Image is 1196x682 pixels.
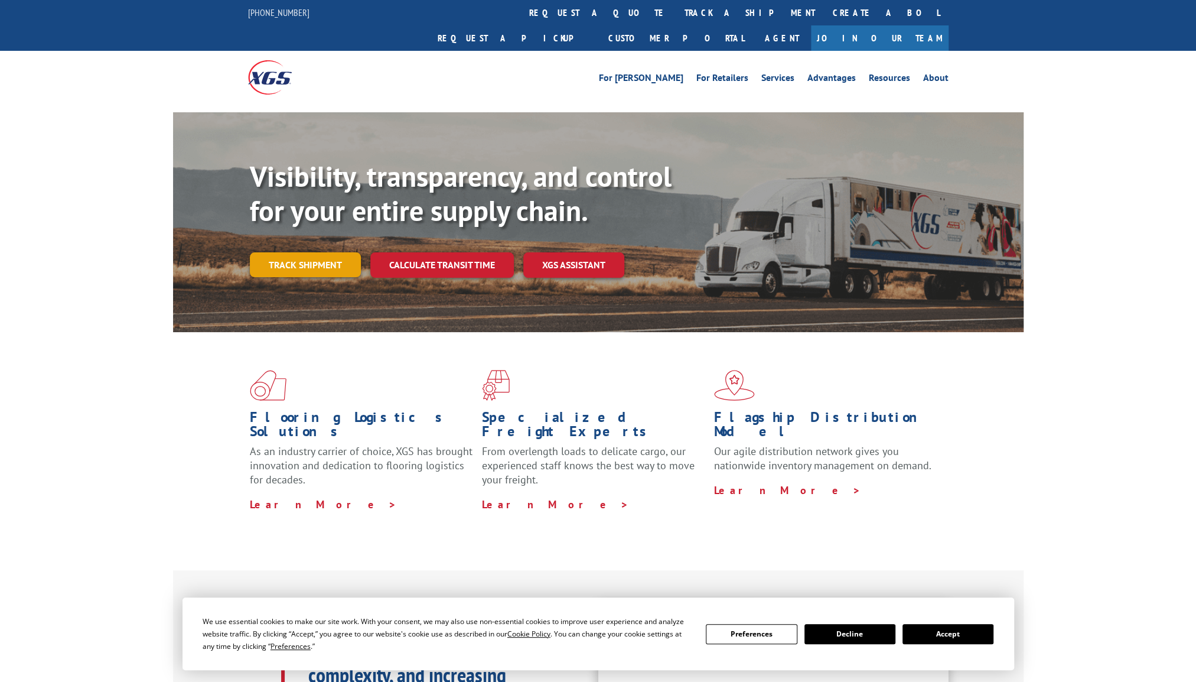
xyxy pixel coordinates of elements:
[902,624,993,644] button: Accept
[248,7,309,18] a: [PHONE_NUMBER]
[250,410,473,444] h1: Flooring Logistics Solutions
[183,597,1014,670] div: Cookie Consent Prompt
[370,252,514,278] a: Calculate transit time
[250,444,472,486] span: As an industry carrier of choice, XGS has brought innovation and dedication to flooring logistics...
[507,629,550,639] span: Cookie Policy
[869,73,910,86] a: Resources
[271,641,311,651] span: Preferences
[482,370,510,401] img: xgs-icon-focused-on-flooring-red
[429,25,599,51] a: Request a pickup
[714,483,861,497] a: Learn More >
[482,444,705,497] p: From overlength loads to delicate cargo, our experienced staff knows the best way to move your fr...
[706,624,797,644] button: Preferences
[811,25,949,51] a: Join Our Team
[714,370,755,401] img: xgs-icon-flagship-distribution-model-red
[714,444,931,472] span: Our agile distribution network gives you nationwide inventory management on demand.
[599,73,683,86] a: For [PERSON_NAME]
[250,498,397,511] a: Learn More >
[482,410,705,444] h1: Specialized Freight Experts
[753,25,811,51] a: Agent
[203,615,692,652] div: We use essential cookies to make our site work. With your consent, we may also use non-essential ...
[923,73,949,86] a: About
[761,73,794,86] a: Services
[482,498,629,511] a: Learn More >
[250,158,672,229] b: Visibility, transparency, and control for your entire supply chain.
[807,73,856,86] a: Advantages
[250,252,361,277] a: Track shipment
[250,370,286,401] img: xgs-icon-total-supply-chain-intelligence-red
[696,73,748,86] a: For Retailers
[714,410,937,444] h1: Flagship Distribution Model
[804,624,895,644] button: Decline
[523,252,624,278] a: XGS ASSISTANT
[599,25,753,51] a: Customer Portal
